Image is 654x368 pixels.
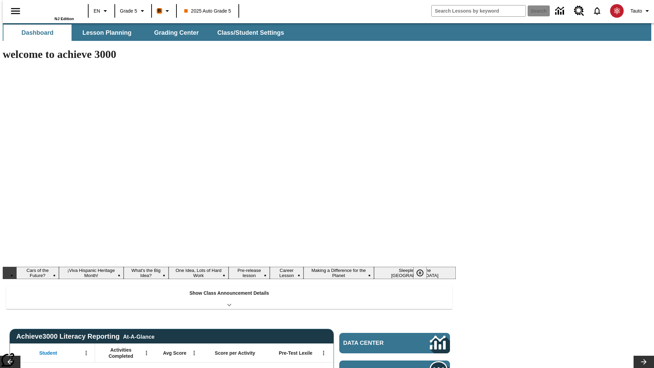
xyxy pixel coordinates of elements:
span: Data Center [343,340,407,347]
span: B [158,6,161,15]
button: Slide 1 Cars of the Future? [16,267,59,279]
button: Open Menu [141,348,152,358]
span: Dashboard [21,29,53,37]
span: EN [94,7,100,15]
span: Avg Score [163,350,186,356]
a: Notifications [588,2,606,20]
button: Language: EN, Select a language [91,5,112,17]
button: Dashboard [3,25,72,41]
button: Class/Student Settings [212,25,290,41]
input: search field [432,5,526,16]
button: Slide 2 ¡Viva Hispanic Heritage Month! [59,267,124,279]
div: Home [30,2,74,21]
span: Tauto [630,7,642,15]
div: Show Class Announcement Details [6,286,452,309]
span: Achieve3000 Literacy Reporting [16,333,155,340]
img: avatar image [610,4,624,18]
button: Lesson Planning [73,25,141,41]
button: Slide 3 What's the Big Idea? [124,267,169,279]
div: SubNavbar [3,23,651,41]
button: Open side menu [5,1,26,21]
span: Class/Student Settings [217,29,284,37]
button: Slide 5 Pre-release lesson [229,267,270,279]
button: Slide 8 Sleepless in the Animal Kingdom [374,267,456,279]
span: Grading Center [154,29,199,37]
button: Open Menu [318,348,329,358]
h1: welcome to achieve 3000 [3,48,456,61]
div: Pause [413,267,434,279]
p: Show Class Announcement Details [189,290,269,297]
span: 2025 Auto Grade 5 [184,7,231,15]
button: Open Menu [189,348,199,358]
button: Slide 4 One Idea, Lots of Hard Work [169,267,229,279]
button: Profile/Settings [628,5,654,17]
span: Pre-Test Lexile [279,350,313,356]
div: SubNavbar [3,25,290,41]
div: At-A-Glance [123,333,154,340]
button: Slide 6 Career Lesson [270,267,303,279]
button: Lesson carousel, Next [634,356,654,368]
button: Open Menu [81,348,91,358]
button: Grading Center [142,25,211,41]
button: Slide 7 Making a Difference for the Planet [303,267,374,279]
span: NJ Edition [54,17,74,21]
a: Resource Center, Will open in new tab [570,2,588,20]
button: Select a new avatar [606,2,628,20]
a: Data Center [551,2,570,20]
span: Student [39,350,57,356]
span: Lesson Planning [82,29,131,37]
button: Grade: Grade 5, Select a grade [117,5,149,17]
span: Grade 5 [120,7,137,15]
button: Pause [413,267,427,279]
a: Data Center [339,333,450,353]
button: Boost Class color is orange. Change class color [154,5,174,17]
a: Home [30,3,74,17]
span: Activities Completed [98,347,143,359]
span: Score per Activity [215,350,255,356]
